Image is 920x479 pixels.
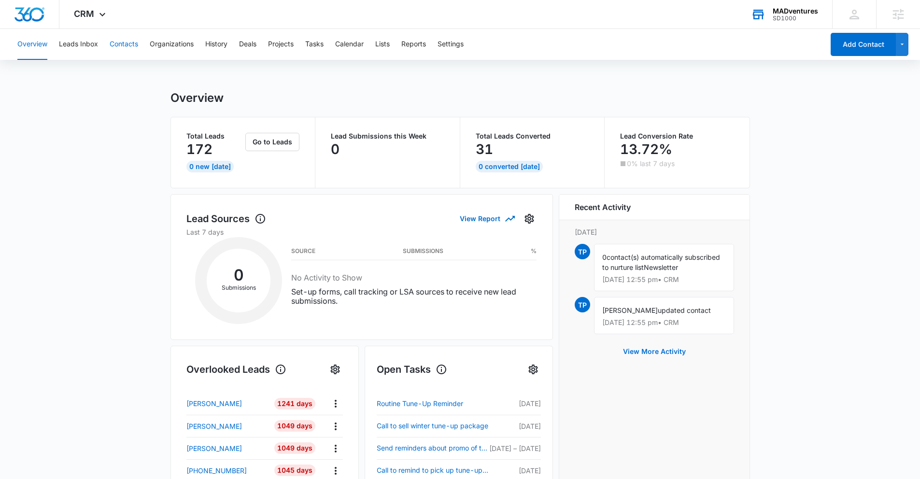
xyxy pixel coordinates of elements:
a: [PERSON_NAME] [186,443,268,453]
p: [PHONE_NUMBER] [186,465,247,476]
a: Call to remind to pick up tune-up items [377,465,489,476]
h1: Overview [170,91,224,105]
button: Contacts [110,29,138,60]
div: account id [773,15,818,22]
p: Last 7 days [186,227,537,237]
a: Send reminders about promo of the month [377,442,489,454]
p: Total Leads Converted [476,133,589,140]
p: [PERSON_NAME] [186,443,242,453]
button: Reports [401,29,426,60]
p: 31 [476,141,493,157]
p: 0 [331,141,340,157]
button: History [205,29,227,60]
button: Settings [525,362,541,377]
a: [PERSON_NAME] [186,421,268,431]
p: Lead Submissions this Week [331,133,444,140]
button: Actions [328,441,343,456]
div: 1049 Days [274,420,315,432]
button: Tasks [305,29,324,60]
div: 1045 Days [274,465,315,476]
span: updated contact [658,306,711,314]
h6: Recent Activity [575,201,631,213]
h3: Source [291,249,315,254]
div: 0 Converted [DATE] [476,161,543,172]
button: Add Contact [831,33,896,56]
span: TP [575,244,590,259]
button: Projects [268,29,294,60]
div: 0 New [DATE] [186,161,234,172]
button: Leads Inbox [59,29,98,60]
button: Actions [328,419,343,434]
p: 172 [186,141,212,157]
button: Settings [438,29,464,60]
button: Settings [327,362,343,377]
button: Settings [522,211,537,226]
button: View More Activity [613,340,695,363]
span: TP [575,297,590,312]
p: [DATE] [575,227,734,237]
button: Actions [328,396,343,411]
a: Go to Leads [245,138,299,146]
p: [DATE] [489,398,541,409]
div: 1241 Days [274,398,315,409]
p: Submissions [207,283,270,292]
div: 1049 Days [274,442,315,454]
p: [PERSON_NAME] [186,398,242,409]
button: Deals [239,29,256,60]
h3: Submissions [403,249,443,254]
p: Total Leads [186,133,244,140]
p: 0% last 7 days [627,160,675,167]
p: [DATE] [489,465,541,476]
h2: 0 [207,269,270,282]
button: Go to Leads [245,133,299,151]
span: Newsletter [644,263,678,271]
a: Routine Tune-Up Reminder [377,398,489,409]
h1: Overlooked Leads [186,362,286,377]
p: [PERSON_NAME] [186,421,242,431]
p: 13.72% [620,141,672,157]
button: Overview [17,29,47,60]
h1: Lead Sources [186,211,266,226]
span: contact(s) automatically subscribed to nurture list [602,253,720,271]
h3: % [531,249,537,254]
button: Actions [328,463,343,478]
span: CRM [74,9,94,19]
span: 0 [602,253,607,261]
p: Set-up forms, call tracking or LSA sources to receive new lead submissions. [291,287,537,306]
span: [PERSON_NAME] [602,306,658,314]
h3: No Activity to Show [291,272,537,283]
button: Calendar [335,29,364,60]
p: [DATE] 12:55 pm • CRM [602,276,726,283]
button: Organizations [150,29,194,60]
a: Call to sell winter tune-up package [377,420,489,432]
button: Lists [375,29,390,60]
button: View Report [460,210,514,227]
a: [PHONE_NUMBER] [186,465,268,476]
a: [PERSON_NAME] [186,398,268,409]
p: [DATE] – [DATE] [489,443,541,453]
h1: Open Tasks [377,362,447,377]
div: account name [773,7,818,15]
p: [DATE] 12:55 pm • CRM [602,319,726,326]
p: Lead Conversion Rate [620,133,734,140]
p: [DATE] [489,421,541,431]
